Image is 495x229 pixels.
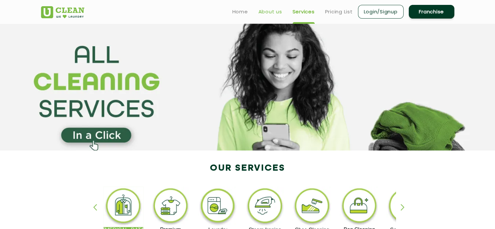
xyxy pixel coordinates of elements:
[258,8,282,16] a: About us
[358,5,404,19] a: Login/Signup
[198,187,238,227] img: laundry_cleaning_11zon.webp
[103,187,144,227] img: dry_cleaning_11zon.webp
[293,8,315,16] a: Services
[292,187,332,227] img: shoe_cleaning_11zon.webp
[339,187,379,227] img: bag_cleaning_11zon.webp
[386,187,426,227] img: sofa_cleaning_11zon.webp
[41,6,84,18] img: UClean Laundry and Dry Cleaning
[245,187,285,227] img: steam_ironing_11zon.webp
[151,187,191,227] img: premium_laundry_cleaning_11zon.webp
[325,8,353,16] a: Pricing List
[232,8,248,16] a: Home
[409,5,454,19] a: Franchise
